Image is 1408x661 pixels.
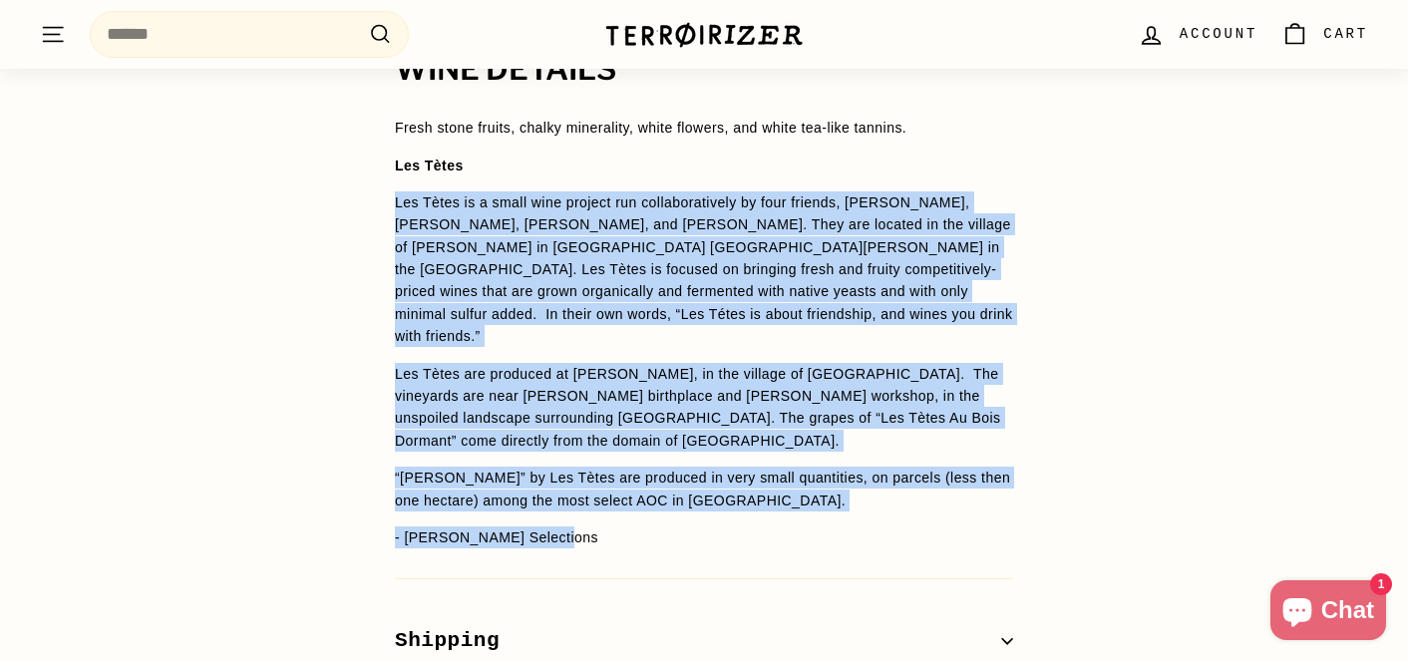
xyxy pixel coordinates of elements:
inbox-online-store-chat: Shopify online store chat [1264,580,1392,645]
h2: WINE DETAILS [395,53,1013,87]
p: “[PERSON_NAME]” by Les Tètes are produced in very small quantities, on parcels (less then one hec... [395,467,1013,511]
p: Les Tètes is a small wine project run collaboratively by four friends, [PERSON_NAME], [PERSON_NAM... [395,191,1013,348]
strong: Les Tètes [395,158,464,173]
span: Account [1180,23,1257,45]
a: Cart [1269,5,1380,64]
span: Fresh stone fruits, chalky minerality, white flowers, and white tea-like tannins. [395,120,906,136]
a: Account [1126,5,1269,64]
p: - [PERSON_NAME] Selections [395,526,1013,548]
span: Cart [1323,23,1368,45]
p: Les Tètes are produced at [PERSON_NAME], in the village of [GEOGRAPHIC_DATA]. The vineyards are n... [395,363,1013,453]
